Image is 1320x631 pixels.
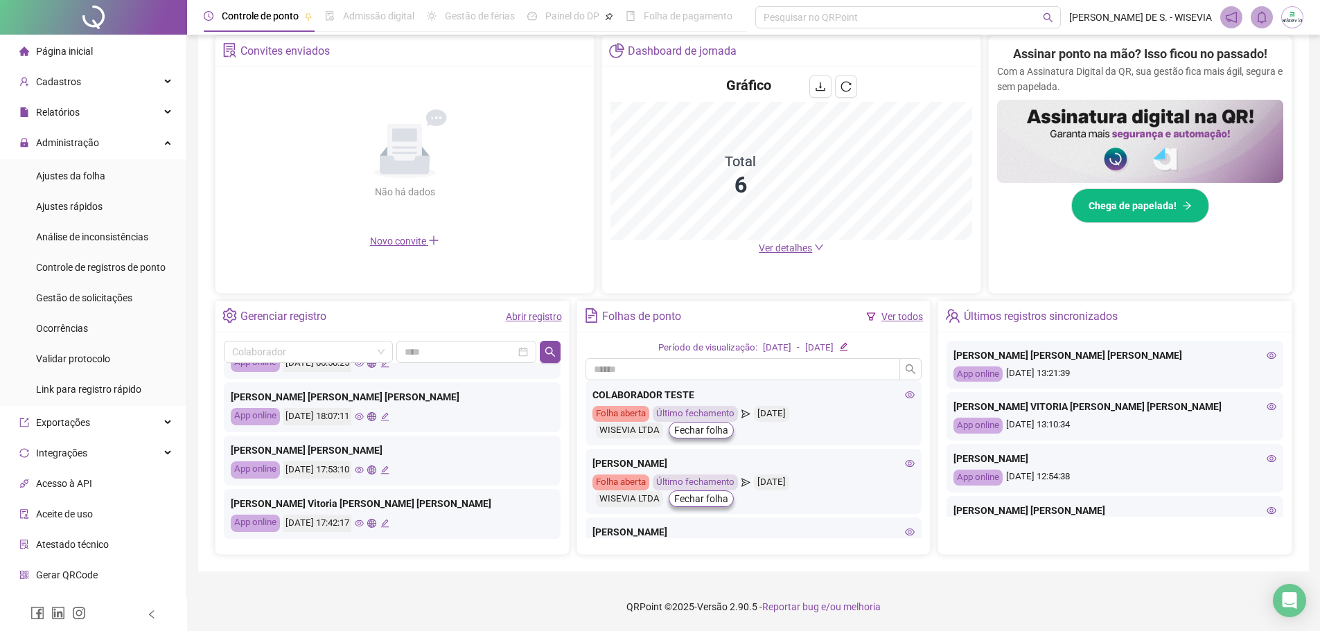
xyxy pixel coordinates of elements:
span: pie-chart [609,43,624,57]
span: Administração [36,137,99,148]
span: [PERSON_NAME] DE S. - WISEVIA [1069,10,1212,25]
span: Análise de inconsistências [36,231,148,242]
div: WISEVIA LTDA [596,491,663,507]
span: api [19,478,29,488]
div: Folhas de ponto [602,305,681,328]
div: [DATE] 17:42:17 [283,515,351,532]
span: book [626,11,635,21]
div: App online [231,355,280,372]
span: facebook [30,606,44,620]
span: Fechar folha [674,423,728,438]
span: eye [355,519,364,528]
span: edit [380,465,389,474]
span: Ver detalhes [759,242,812,254]
button: Chega de papelada! [1071,188,1209,223]
span: file-done [325,11,335,21]
span: edit [380,359,389,368]
span: global [367,519,376,528]
div: Dashboard de jornada [628,39,737,63]
span: eye [905,527,915,537]
span: search [905,364,916,375]
div: Open Intercom Messenger [1273,584,1306,617]
span: instagram [72,606,86,620]
div: [DATE] 18:07:11 [283,408,351,425]
div: [DATE] [754,474,789,490]
div: [PERSON_NAME] [592,456,915,471]
div: Últimos registros sincronizados [964,305,1118,328]
div: App online [953,366,1003,382]
span: Reportar bug e/ou melhoria [762,601,881,612]
span: Ajustes da folha [36,170,105,181]
span: eye [355,465,364,474]
span: eye [905,390,915,400]
div: [PERSON_NAME] [PERSON_NAME] [231,443,554,458]
span: setting [222,308,237,323]
div: App online [231,408,280,425]
span: Folha de pagamento [644,10,732,21]
span: team [945,308,960,323]
span: Chega de papelada! [1089,198,1177,213]
div: App online [231,461,280,479]
span: export [19,417,29,427]
button: Fechar folha [669,490,734,507]
span: Controle de ponto [222,10,299,21]
span: bell [1256,11,1268,24]
div: Último fechamento [653,474,738,490]
span: Novo convite [370,235,439,247]
span: Gestão de solicitações [36,292,132,303]
footer: QRPoint © 2025 - 2.90.5 - [187,583,1320,631]
span: Validar protocolo [36,353,110,364]
div: [PERSON_NAME] Vitoria [PERSON_NAME] [PERSON_NAME] [231,496,554,511]
span: eye [905,459,915,468]
a: Ver detalhes down [759,242,824,254]
div: - [797,341,800,355]
span: Acesso à API [36,478,92,489]
div: COLABORADOR TESTE [592,387,915,402]
span: eye [1267,402,1276,411]
span: eye [1267,506,1276,515]
a: Abrir registro [506,311,562,322]
span: notification [1225,11,1238,24]
div: App online [953,418,1003,434]
span: eye [355,412,364,421]
div: App online [231,515,280,532]
span: Admissão digital [343,10,414,21]
div: Folha aberta [592,406,649,422]
h2: Assinar ponto na mão? Isso ficou no passado! [1013,44,1267,64]
span: qrcode [19,569,29,579]
span: user-add [19,76,29,86]
span: global [367,465,376,474]
div: [PERSON_NAME] [592,524,915,540]
span: pushpin [304,12,313,21]
span: Ajustes rápidos [36,201,103,212]
div: [PERSON_NAME] [PERSON_NAME] [953,503,1276,518]
span: edit [380,412,389,421]
span: Versão [697,601,728,612]
span: home [19,46,29,55]
span: linkedin [51,606,65,620]
a: Ver todos [881,311,923,322]
div: Convites enviados [240,39,330,63]
span: Fechar folha [674,491,728,506]
span: left [147,610,157,619]
div: [DATE] 13:21:39 [953,366,1276,382]
div: [DATE] 13:10:34 [953,418,1276,434]
div: [DATE] 12:54:38 [953,470,1276,486]
span: filter [866,312,876,321]
span: pushpin [605,12,613,21]
span: reload [841,81,852,92]
span: Atestado técnico [36,539,109,550]
span: global [367,412,376,421]
span: Integrações [36,447,87,459]
span: search [545,346,556,357]
div: [DATE] [763,341,791,355]
span: solution [19,539,29,549]
span: send [741,474,750,490]
span: lock [19,137,29,147]
span: file [19,107,29,116]
span: send [741,406,750,422]
span: Relatórios [36,107,80,118]
span: Controle de registros de ponto [36,262,166,273]
span: Exportações [36,417,90,428]
span: plus [428,235,439,246]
